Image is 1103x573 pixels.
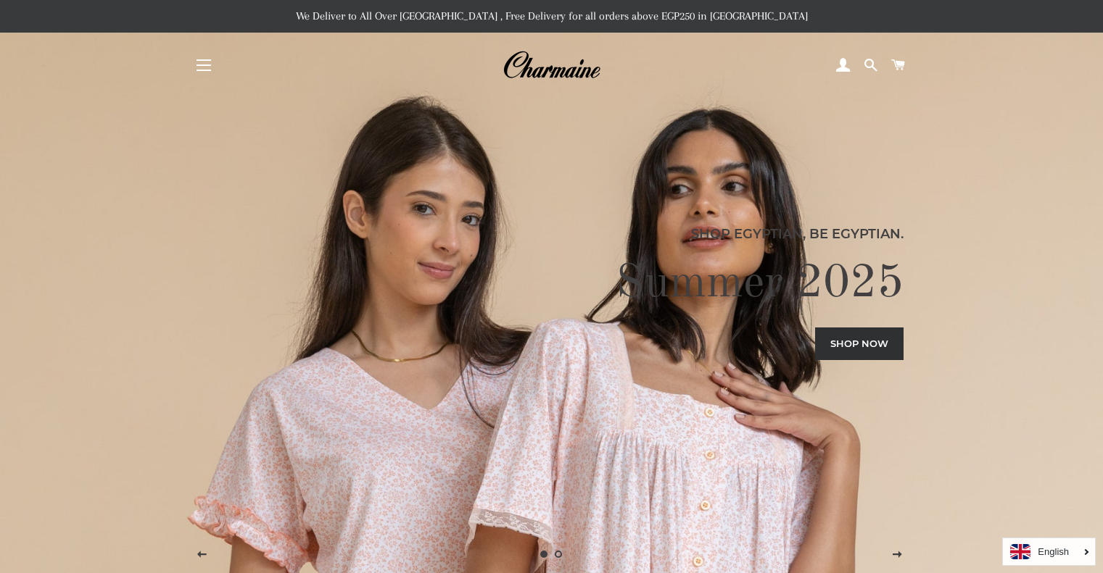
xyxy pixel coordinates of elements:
[199,224,904,244] p: Shop Egyptian, Be Egyptian.
[537,547,552,561] a: Slide 1, current
[815,327,904,359] a: Shop now
[879,537,915,573] button: Next slide
[183,537,220,573] button: Previous slide
[503,49,600,81] img: Charmaine Egypt
[1010,544,1088,559] a: English
[552,547,566,561] a: Load slide 2
[1038,547,1069,556] i: English
[199,255,904,313] h2: Summer 2025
